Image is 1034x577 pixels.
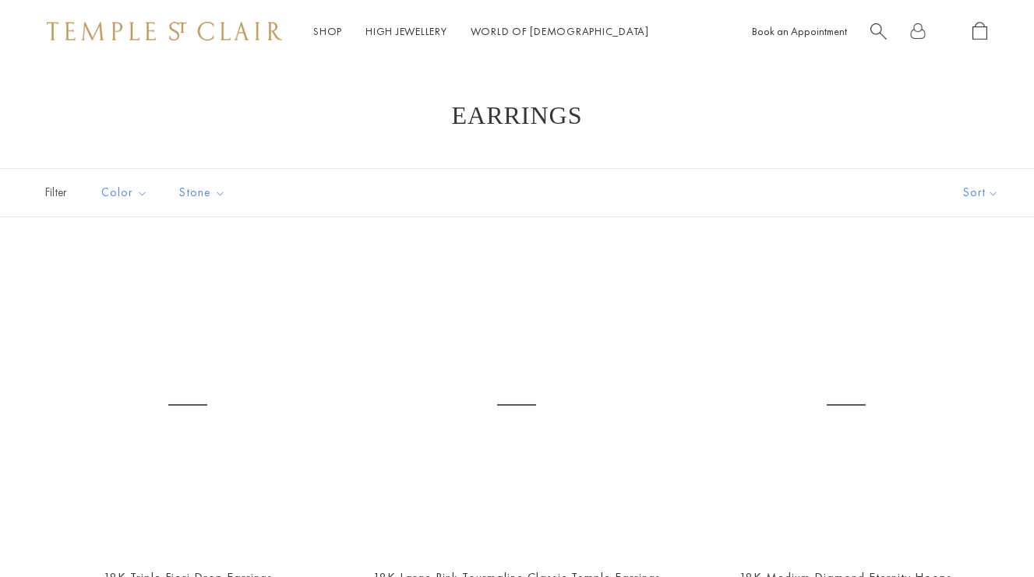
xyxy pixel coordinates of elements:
[471,24,649,38] a: World of [DEMOGRAPHIC_DATA]World of [DEMOGRAPHIC_DATA]
[94,183,160,202] span: Color
[313,24,342,38] a: ShopShop
[39,256,337,554] a: E36888-3DFIORI
[368,256,665,554] a: E16105-PVPT10V
[62,101,972,129] h1: Earrings
[313,22,649,41] nav: Main navigation
[171,183,238,202] span: Stone
[697,256,995,554] a: E11823-ETE228SM
[90,175,160,210] button: Color
[365,24,447,38] a: High JewelleryHigh Jewellery
[928,169,1034,216] button: Show sort by
[870,22,887,41] a: Search
[168,175,238,210] button: Stone
[752,24,847,38] a: Book an Appointment
[47,22,282,40] img: Temple St. Clair
[972,22,987,41] a: Open Shopping Bag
